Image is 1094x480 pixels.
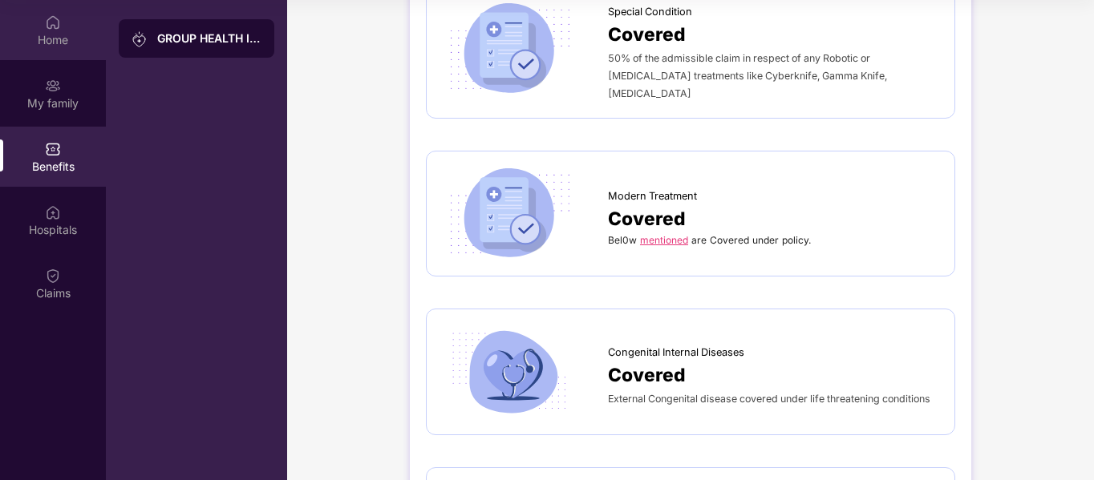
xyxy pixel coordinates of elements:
[608,345,744,361] span: Congenital Internal Diseases
[45,78,61,94] img: svg+xml;base64,PHN2ZyB3aWR0aD0iMjAiIGhlaWdodD0iMjAiIHZpZXdCb3g9IjAgMCAyMCAyMCIgZmlsbD0ibm9uZSIgeG...
[608,393,930,405] span: External Congenital disease covered under life threatening conditions
[157,30,261,46] div: GROUP HEALTH INSURANCE
[45,14,61,30] img: svg+xml;base64,PHN2ZyBpZD0iSG9tZSIgeG1sbnM9Imh0dHA6Ly93d3cudzMub3JnLzIwMDAvc3ZnIiB3aWR0aD0iMjAiIG...
[710,234,749,246] span: Covered
[608,4,692,20] span: Special Condition
[752,234,779,246] span: under
[782,234,811,246] span: policy.
[608,52,887,99] span: 50% of the admissible claim in respect of any Robotic or [MEDICAL_DATA] treatments like Cyberknif...
[608,20,686,49] span: Covered
[443,325,576,417] img: icon
[608,204,686,233] span: Covered
[691,234,707,246] span: are
[640,234,688,246] a: mentioned
[608,234,637,246] span: Bel0w
[45,141,61,157] img: svg+xml;base64,PHN2ZyBpZD0iQmVuZWZpdHMiIHhtbG5zPSJodHRwOi8vd3d3LnczLm9yZy8yMDAwL3N2ZyIgd2lkdGg9Ij...
[45,204,61,220] img: svg+xml;base64,PHN2ZyBpZD0iSG9zcGl0YWxzIiB4bWxucz0iaHR0cDovL3d3dy53My5vcmcvMjAwMC9zdmciIHdpZHRoPS...
[608,188,697,204] span: Modern Treatment
[45,268,61,284] img: svg+xml;base64,PHN2ZyBpZD0iQ2xhaW0iIHhtbG5zPSJodHRwOi8vd3d3LnczLm9yZy8yMDAwL3N2ZyIgd2lkdGg9IjIwIi...
[608,361,686,389] span: Covered
[132,31,148,47] img: svg+xml;base64,PHN2ZyB3aWR0aD0iMjAiIGhlaWdodD0iMjAiIHZpZXdCb3g9IjAgMCAyMCAyMCIgZmlsbD0ibm9uZSIgeG...
[443,167,576,260] img: icon
[443,2,576,95] img: icon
